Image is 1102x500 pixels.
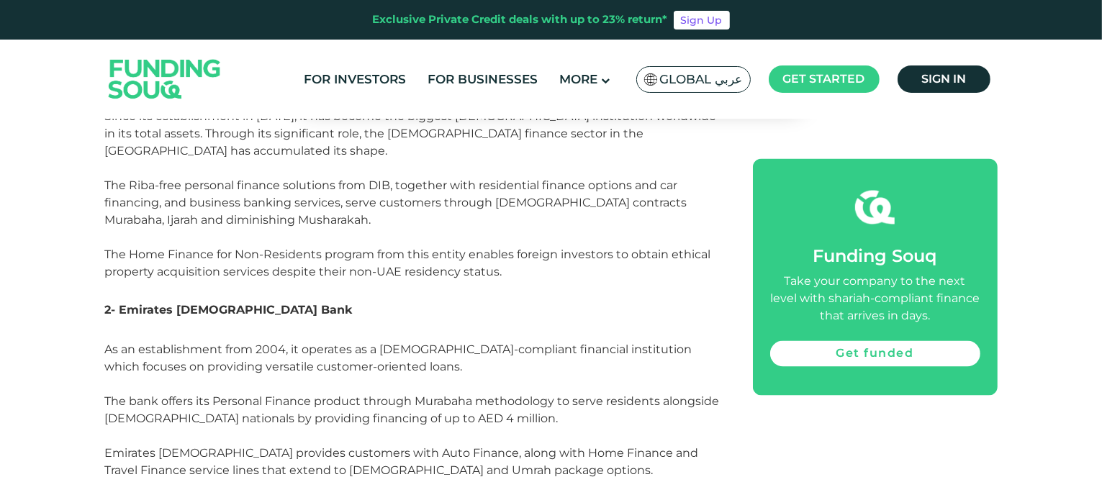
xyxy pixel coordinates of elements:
span: Global عربي [660,71,743,88]
span: Sign in [921,72,966,86]
span: Since its establishment in [DATE], it has become the biggest [DEMOGRAPHIC_DATA] institution world... [105,109,717,278]
span: 2- Emirates [DEMOGRAPHIC_DATA] Bank [105,303,353,317]
a: Sign Up [674,11,730,29]
span: Funding Souq [813,245,937,265]
img: SA Flag [644,73,657,86]
span: Get started [783,72,865,86]
div: Take your company to the next level with shariah-compliant finance that arrives in days. [770,273,980,324]
span: More [559,72,597,86]
a: For Investors [300,68,410,91]
img: fsicon [855,187,895,227]
a: Sign in [898,65,990,93]
div: Exclusive Private Credit deals with up to 23% return* [373,12,668,28]
img: Logo [94,42,235,115]
a: For Businesses [424,68,541,91]
a: Get funded [770,340,980,366]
